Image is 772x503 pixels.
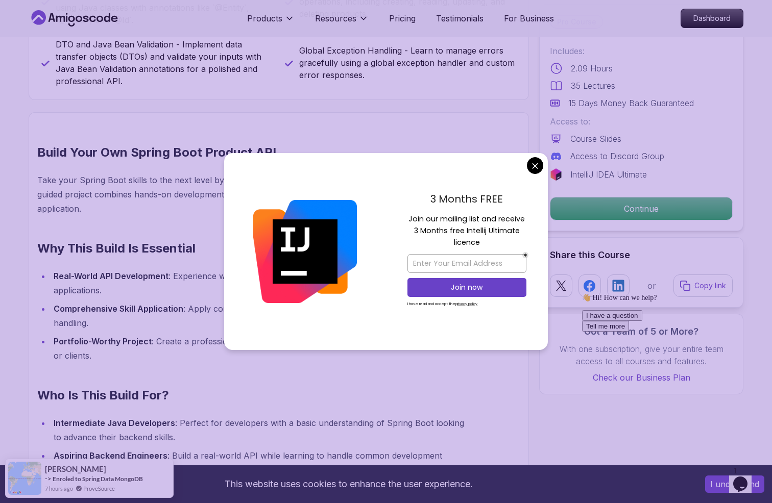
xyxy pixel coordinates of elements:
[570,133,621,145] p: Course Slides
[550,115,733,128] p: Access to:
[37,173,472,216] p: Take your Spring Boot skills to the next level by building a fully functional Product API from sc...
[54,304,183,314] strong: Comprehensive Skill Application
[37,387,472,404] h2: Who Is This Build For?
[8,473,690,495] div: This website uses cookies to enhance the user experience.
[247,12,282,24] p: Products
[54,418,175,428] strong: Intermediate Java Developers
[51,416,472,444] li: : Perfect for developers with a basic understanding of Spring Boot looking to advance their backe...
[673,274,733,297] button: Copy link
[550,371,733,384] a: Check our Business Plan
[4,5,79,12] span: 👋 Hi! How can we help?
[315,12,356,24] p: Resources
[315,12,369,33] button: Resources
[550,324,733,339] h3: Got a Team of 5 or More?
[550,45,733,57] p: Includes:
[37,240,472,257] h2: Why This Build Is Essential
[550,343,733,367] p: With one subscription, give your entire team access to all courses and features.
[647,280,656,292] p: or
[4,21,64,32] button: I have a question
[4,32,51,42] button: Tell me more
[247,12,295,33] button: Products
[681,9,743,28] a: Dashboard
[436,12,484,24] a: Testimonials
[504,12,554,24] a: For Business
[681,9,743,28] p: Dashboard
[8,462,41,495] img: provesource social proof notification image
[54,450,167,461] strong: Aspiring Backend Engineers
[571,80,615,92] p: 35 Lectures
[45,484,73,493] span: 7 hours ago
[389,12,416,24] a: Pricing
[83,484,115,493] a: ProveSource
[568,97,694,109] p: 15 Days Money Back Guaranteed
[570,150,664,162] p: Access to Discord Group
[53,475,143,483] a: Enroled to Spring Data MongoDB
[54,336,152,346] strong: Portfolio-Worthy Project
[4,4,188,42] div: 👋 Hi! How can we help?I have a questionTell me more
[51,448,472,477] li: : Build a real-world API while learning to handle common development challenges.
[45,474,52,483] span: ->
[550,197,732,220] p: Continue
[51,301,472,330] li: : Apply core Spring Boot concepts, database integration, and exception handling.
[51,269,472,297] li: : Experience what it takes to build a backend API used in countless applications.
[550,248,733,262] h2: Share this Course
[571,62,613,74] p: 2.09 Hours
[37,144,472,161] h2: Build Your Own Spring Boot Product API
[578,289,762,457] iframe: chat widget
[694,281,726,291] p: Copy link
[550,197,733,220] button: Continue
[54,271,168,281] strong: Real-World API Development
[550,168,562,181] img: jetbrains logo
[299,44,516,81] p: Global Exception Handling - Learn to manage errors gracefully using a global exception handler an...
[570,168,647,181] p: IntelliJ IDEA Ultimate
[45,465,106,473] span: [PERSON_NAME]
[729,462,762,493] iframe: chat widget
[56,38,273,87] p: DTO and Java Bean Validation - Implement data transfer objects (DTOs) and validate your inputs wi...
[51,334,472,363] li: : Create a professional-grade API to showcase your skills to potential employers or clients.
[705,475,764,493] button: Accept cookies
